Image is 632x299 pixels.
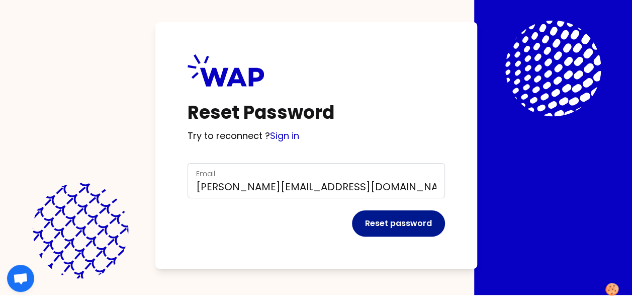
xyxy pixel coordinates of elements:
[188,129,445,143] p: Try to reconnect ?
[7,265,34,292] div: Ouvrir le chat
[196,169,215,179] label: Email
[270,129,299,142] a: Sign in
[188,103,445,123] h1: Reset Password
[352,210,445,237] button: Reset password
